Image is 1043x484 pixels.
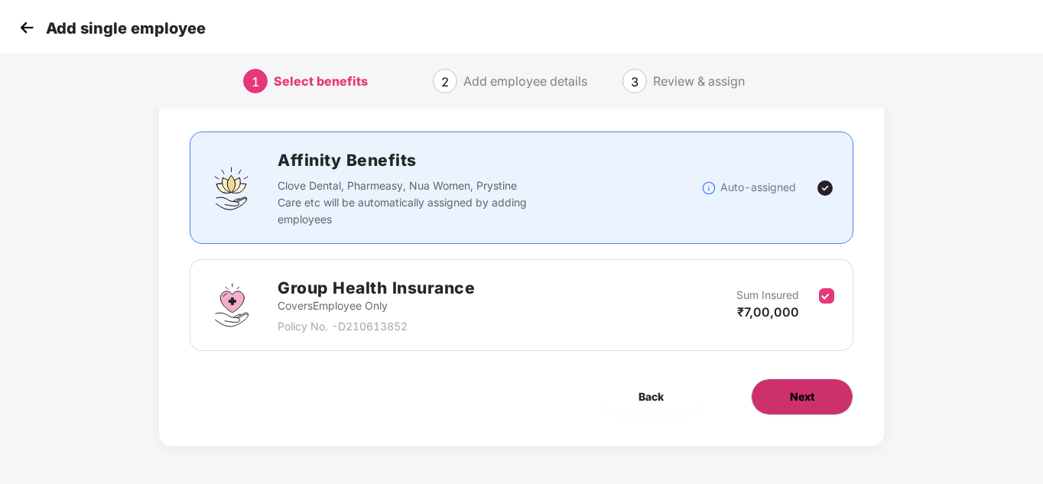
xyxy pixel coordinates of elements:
p: Auto-assigned [720,179,796,196]
div: Select benefits [274,69,368,93]
span: ₹7,00,000 [737,304,799,320]
p: Covers Employee Only [278,297,475,314]
img: svg+xml;base64,PHN2ZyBpZD0iR3JvdXBfSGVhbHRoX0luc3VyYW5jZSIgZGF0YS1uYW1lPSJHcm91cCBIZWFsdGggSW5zdX... [209,282,255,328]
button: Back [600,378,702,415]
img: svg+xml;base64,PHN2ZyB4bWxucz0iaHR0cDovL3d3dy53My5vcmcvMjAwMC9zdmciIHdpZHRoPSIzMCIgaGVpZ2h0PSIzMC... [15,16,38,39]
span: 3 [631,74,638,89]
span: 1 [252,74,259,89]
h2: Affinity Benefits [278,148,700,173]
span: Back [638,388,664,405]
p: Add single employee [46,19,206,37]
div: Add employee details [463,69,587,93]
img: svg+xml;base64,PHN2ZyBpZD0iQWZmaW5pdHlfQmVuZWZpdHMiIGRhdGEtbmFtZT0iQWZmaW5pdHkgQmVuZWZpdHMiIHhtbG... [209,165,255,211]
div: Review & assign [653,69,745,93]
h2: Group Health Insurance [278,275,475,300]
span: Next [790,388,814,405]
p: Clove Dental, Pharmeasy, Nua Women, Prystine Care etc will be automatically assigned by adding em... [278,177,531,228]
span: 2 [441,74,449,89]
button: Next [751,378,853,415]
img: svg+xml;base64,PHN2ZyBpZD0iSW5mb18tXzMyeDMyIiBkYXRhLW5hbWU9IkluZm8gLSAzMngzMiIgeG1sbnM9Imh0dHA6Ly... [701,180,716,196]
img: svg+xml;base64,PHN2ZyBpZD0iVGljay0yNHgyNCIgeG1sbnM9Imh0dHA6Ly93d3cudzMub3JnLzIwMDAvc3ZnIiB3aWR0aD... [816,179,834,197]
p: Policy No. - D210613852 [278,318,475,335]
p: Sum Insured [736,287,799,304]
